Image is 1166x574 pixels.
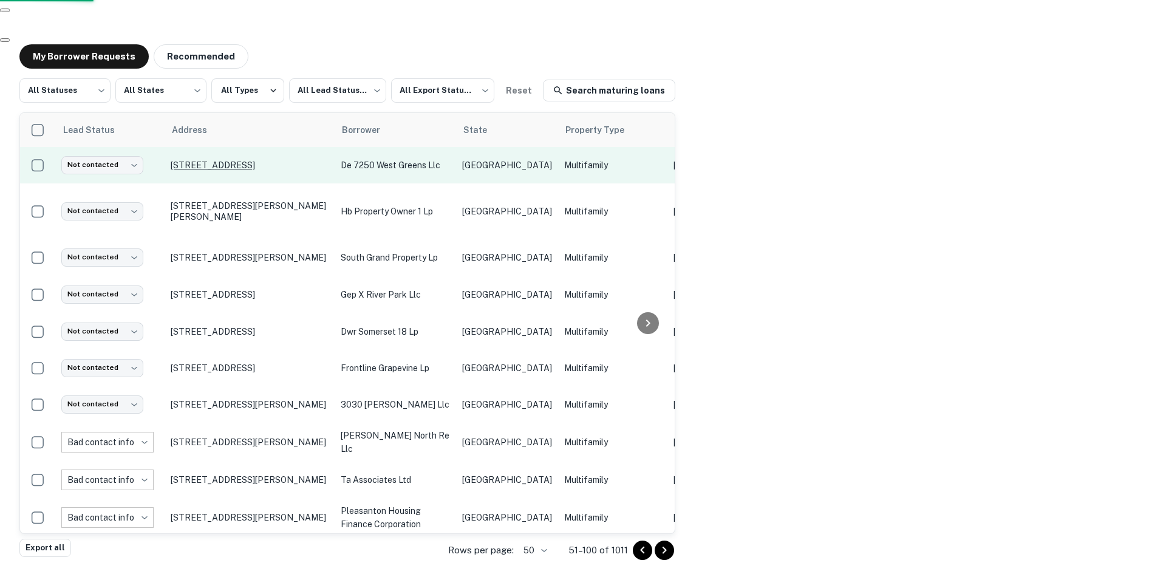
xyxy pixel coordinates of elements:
[462,251,552,264] p: [GEOGRAPHIC_DATA]
[171,437,329,448] p: [STREET_ADDRESS][PERSON_NAME]
[211,78,284,103] button: All Types
[341,429,450,456] p: [PERSON_NAME] north re llc
[61,323,143,340] div: Not contacted
[564,325,661,338] p: Multifamily
[61,202,143,220] div: Not contacted
[667,113,783,147] th: Origination Date
[171,289,329,300] p: [STREET_ADDRESS]
[462,473,552,487] p: [GEOGRAPHIC_DATA]
[564,251,661,264] p: Multifamily
[456,113,558,147] th: State
[462,361,552,375] p: [GEOGRAPHIC_DATA]
[673,251,777,264] p: [DATE]
[341,288,450,301] p: gep x river park llc
[341,205,450,218] p: hb property owner 1 lp
[673,511,777,524] p: [DATE]
[655,541,674,560] button: Go to next page
[462,205,552,218] p: [GEOGRAPHIC_DATA]
[19,539,71,557] button: Export all
[462,398,552,411] p: [GEOGRAPHIC_DATA]
[564,398,661,411] p: Multifamily
[115,75,206,106] div: All States
[171,252,329,263] p: [STREET_ADDRESS][PERSON_NAME]
[341,504,450,531] p: pleasanton housing finance corporation
[63,123,131,137] span: Lead Status
[172,123,223,137] span: Address
[154,44,248,69] button: Recommended
[19,75,111,106] div: All Statuses
[61,248,143,266] div: Not contacted
[61,507,179,528] div: Bad contact info
[1105,477,1166,535] iframe: Chat Widget
[673,361,777,375] p: [DATE]
[462,288,552,301] p: [GEOGRAPHIC_DATA]
[564,205,661,218] p: Multifamily
[61,432,179,453] div: Bad contact info
[341,473,450,487] p: ta associates ltd
[171,363,329,374] p: [STREET_ADDRESS]
[463,123,503,137] span: State
[341,398,450,411] p: 3030 [PERSON_NAME] llc
[673,288,777,301] p: [DATE]
[61,395,143,413] div: Not contacted
[565,123,640,137] span: Property Type
[558,113,667,147] th: Property Type
[165,113,335,147] th: Address
[462,436,552,449] p: [GEOGRAPHIC_DATA]
[61,470,179,490] div: Bad contact info
[391,75,494,106] div: All Export Statuses
[19,44,149,69] button: My Borrower Requests
[171,160,329,171] p: [STREET_ADDRESS]
[462,325,552,338] p: [GEOGRAPHIC_DATA]
[171,326,329,337] p: [STREET_ADDRESS]
[673,325,777,338] p: [DATE]
[543,80,675,101] a: Search maturing loans
[673,398,777,411] p: [DATE]
[341,159,450,172] p: de 7250 west greens llc
[673,159,777,172] p: [DATE]
[564,436,661,449] p: Multifamily
[341,361,450,375] p: frontline grapevine lp
[61,156,143,174] div: Not contacted
[673,436,777,449] p: [DATE]
[342,123,396,137] span: Borrower
[499,78,538,103] button: Reset
[462,159,552,172] p: [GEOGRAPHIC_DATA]
[55,113,165,147] th: Lead Status
[564,361,661,375] p: Multifamily
[633,541,652,560] button: Go to previous page
[171,512,329,523] p: [STREET_ADDRESS][PERSON_NAME]
[341,251,450,264] p: south grand property lp
[171,474,329,485] p: [STREET_ADDRESS][PERSON_NAME]
[61,359,143,377] div: Not contacted
[289,75,386,106] div: All Lead Statuses
[171,200,329,222] p: [STREET_ADDRESS][PERSON_NAME][PERSON_NAME]
[519,542,549,559] div: 50
[673,205,777,218] p: [DATE]
[564,511,661,524] p: Multifamily
[335,113,456,147] th: Borrower
[448,543,514,558] p: Rows per page:
[462,511,552,524] p: [GEOGRAPHIC_DATA]
[673,473,777,487] p: [DATE]
[568,543,628,558] p: 51–100 of 1011
[564,288,661,301] p: Multifamily
[341,325,450,338] p: dwr somerset 18 lp
[171,399,329,410] p: [STREET_ADDRESS][PERSON_NAME]
[61,285,143,303] div: Not contacted
[564,473,661,487] p: Multifamily
[564,159,661,172] p: Multifamily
